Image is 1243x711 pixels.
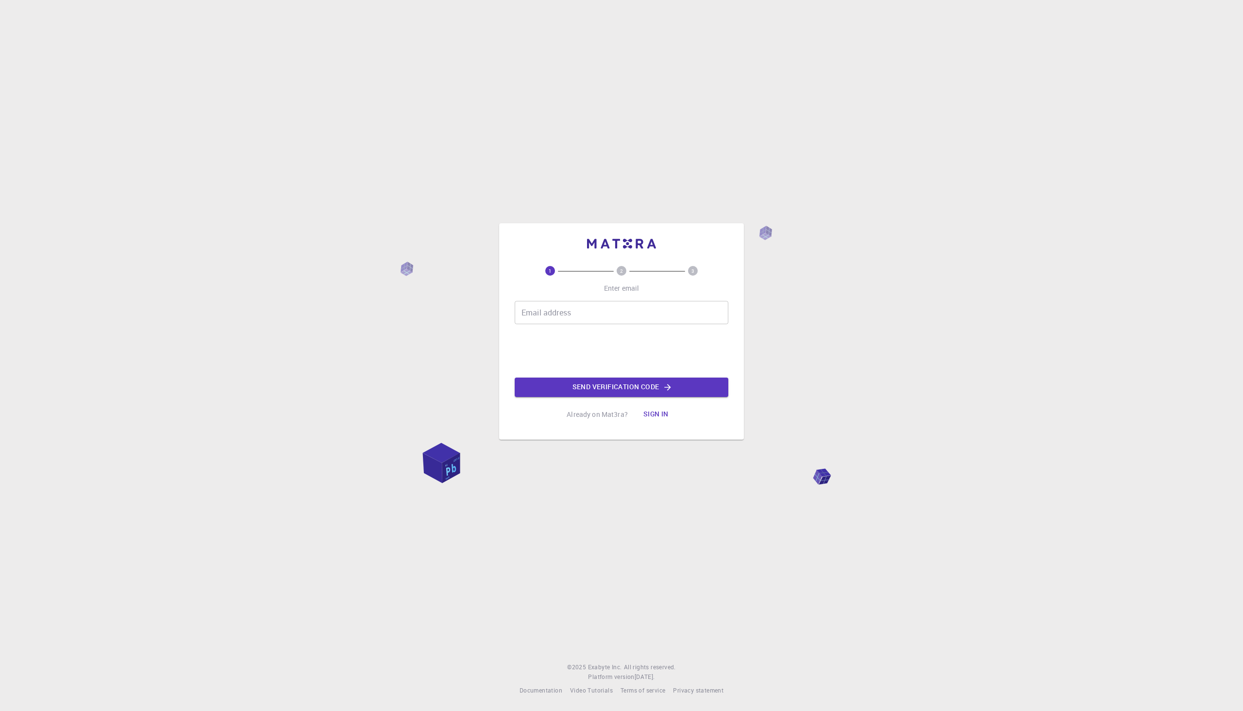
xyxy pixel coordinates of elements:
a: Documentation [520,686,562,695]
span: Exabyte Inc. [588,663,622,671]
span: Privacy statement [673,686,723,694]
span: Platform version [588,672,634,682]
span: All rights reserved. [624,662,676,672]
span: Terms of service [621,686,665,694]
a: Video Tutorials [570,686,613,695]
button: Send verification code [515,378,728,397]
span: Video Tutorials [570,686,613,694]
a: Privacy statement [673,686,723,695]
a: Exabyte Inc. [588,662,622,672]
span: Documentation [520,686,562,694]
text: 1 [549,267,552,274]
text: 3 [691,267,694,274]
button: Sign in [636,405,676,424]
span: [DATE] . [635,673,655,680]
span: © 2025 [567,662,588,672]
a: [DATE]. [635,672,655,682]
p: Already on Mat3ra? [567,410,628,419]
text: 2 [620,267,623,274]
iframe: reCAPTCHA [548,332,695,370]
a: Terms of service [621,686,665,695]
p: Enter email [604,283,639,293]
